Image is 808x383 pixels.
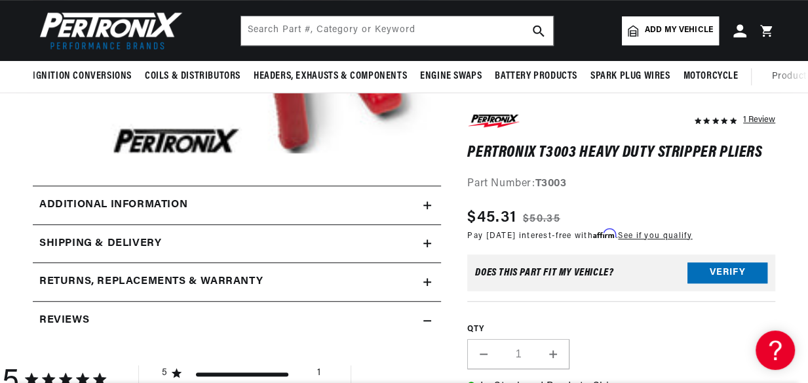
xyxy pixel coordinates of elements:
h2: Reviews [39,312,89,329]
input: Search Part #, Category or Keyword [241,16,553,45]
h1: Pertronix T3003 Heavy Duty Stripper Pliers [467,146,775,159]
span: $45.31 [467,206,516,230]
summary: Returns, Replacements & Warranty [33,263,441,301]
summary: Coils & Distributors [138,61,247,92]
a: See if you qualify - Learn more about Affirm Financing (opens in modal) [618,232,692,240]
button: search button [524,16,553,45]
div: 1 Review [743,111,775,127]
strong: T3003 [535,178,566,189]
summary: Motorcycle [676,61,744,92]
span: Affirm [593,229,616,239]
span: Add my vehicle [645,24,713,37]
summary: Additional information [33,186,441,224]
summary: Spark Plug Wires [584,61,677,92]
span: Engine Swaps [420,70,482,83]
span: Spark Plug Wires [590,70,670,83]
summary: Headers, Exhausts & Components [247,61,414,92]
summary: Engine Swaps [414,61,488,92]
span: Motorcycle [683,70,738,83]
h2: Returns, Replacements & Warranty [39,273,263,291]
a: Add my vehicle [622,16,719,45]
h2: Additional information [39,197,187,214]
span: Ignition Conversions [33,70,132,83]
summary: Ignition Conversions [33,61,138,92]
img: Pertronix [33,8,183,53]
div: Part Number: [467,176,775,193]
summary: Battery Products [488,61,584,92]
button: Verify [687,263,767,284]
span: Headers, Exhausts & Components [254,70,407,83]
summary: Shipping & Delivery [33,225,441,263]
s: $50.35 [523,211,560,227]
p: Pay [DATE] interest-free with . [467,230,692,242]
span: Battery Products [495,70,577,83]
div: Does This part fit My vehicle? [475,268,613,279]
div: 5 [162,367,168,379]
summary: Reviews [33,302,441,340]
label: QTY [467,325,775,336]
h2: Shipping & Delivery [39,235,161,252]
span: Coils & Distributors [145,70,240,83]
